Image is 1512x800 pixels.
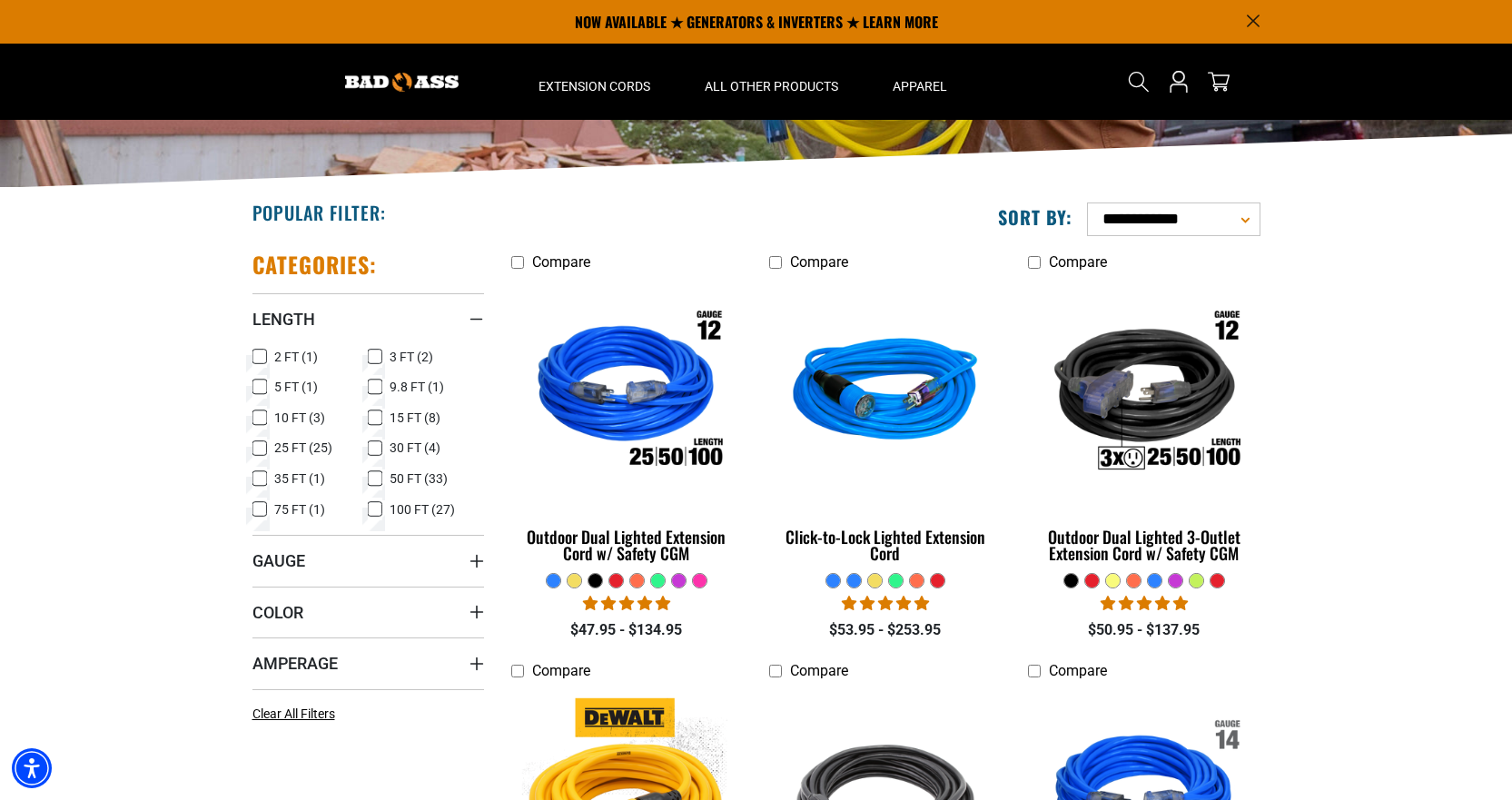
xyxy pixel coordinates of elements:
[12,748,52,788] div: Accessibility Menu
[893,78,947,94] span: Apparel
[252,535,484,586] summary: Gauge
[705,78,838,94] span: All Other Products
[583,595,670,612] span: 4.81 stars
[1124,67,1153,96] summary: Search
[252,293,484,344] summary: Length
[1028,619,1260,641] div: $50.95 - $137.95
[252,705,342,724] a: Clear All Filters
[1101,595,1188,612] span: 4.80 stars
[252,637,484,688] summary: Amperage
[1049,253,1107,271] span: Compare
[390,441,440,454] span: 30 FT (4)
[274,380,318,393] span: 5 FT (1)
[252,653,338,674] span: Amperage
[511,528,743,561] div: Outdoor Dual Lighted Extension Cord w/ Safety CGM
[532,662,590,679] span: Compare
[252,309,315,330] span: Length
[274,351,318,363] span: 2 FT (1)
[390,472,448,485] span: 50 FT (33)
[345,73,459,92] img: Bad Ass Extension Cords
[252,602,303,623] span: Color
[1030,289,1259,498] img: Outdoor Dual Lighted 3-Outlet Extension Cord w/ Safety CGM
[274,441,332,454] span: 25 FT (25)
[390,351,433,363] span: 3 FT (2)
[769,528,1001,561] div: Click-to-Lock Lighted Extension Cord
[511,619,743,641] div: $47.95 - $134.95
[252,550,305,571] span: Gauge
[274,411,325,424] span: 10 FT (3)
[252,587,484,637] summary: Color
[511,44,677,120] summary: Extension Cords
[539,78,650,94] span: Extension Cords
[790,253,848,271] span: Compare
[998,205,1072,229] label: Sort by:
[1204,71,1233,93] a: cart
[274,472,325,485] span: 35 FT (1)
[511,280,743,572] a: Outdoor Dual Lighted Extension Cord w/ Safety CGM Outdoor Dual Lighted Extension Cord w/ Safety CGM
[390,411,440,424] span: 15 FT (8)
[1049,662,1107,679] span: Compare
[842,595,929,612] span: 4.87 stars
[390,380,444,393] span: 9.8 FT (1)
[677,44,865,120] summary: All Other Products
[865,44,974,120] summary: Apparel
[252,251,378,279] h2: Categories:
[771,289,1000,498] img: blue
[769,619,1001,641] div: $53.95 - $253.95
[1164,44,1193,120] a: Open this option
[390,503,455,516] span: 100 FT (27)
[1028,528,1260,561] div: Outdoor Dual Lighted 3-Outlet Extension Cord w/ Safety CGM
[274,503,325,516] span: 75 FT (1)
[512,289,741,498] img: Outdoor Dual Lighted Extension Cord w/ Safety CGM
[1028,280,1260,572] a: Outdoor Dual Lighted 3-Outlet Extension Cord w/ Safety CGM Outdoor Dual Lighted 3-Outlet Extensio...
[769,280,1001,572] a: blue Click-to-Lock Lighted Extension Cord
[532,253,590,271] span: Compare
[790,662,848,679] span: Compare
[252,706,335,721] span: Clear All Filters
[252,201,386,224] h2: Popular Filter:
